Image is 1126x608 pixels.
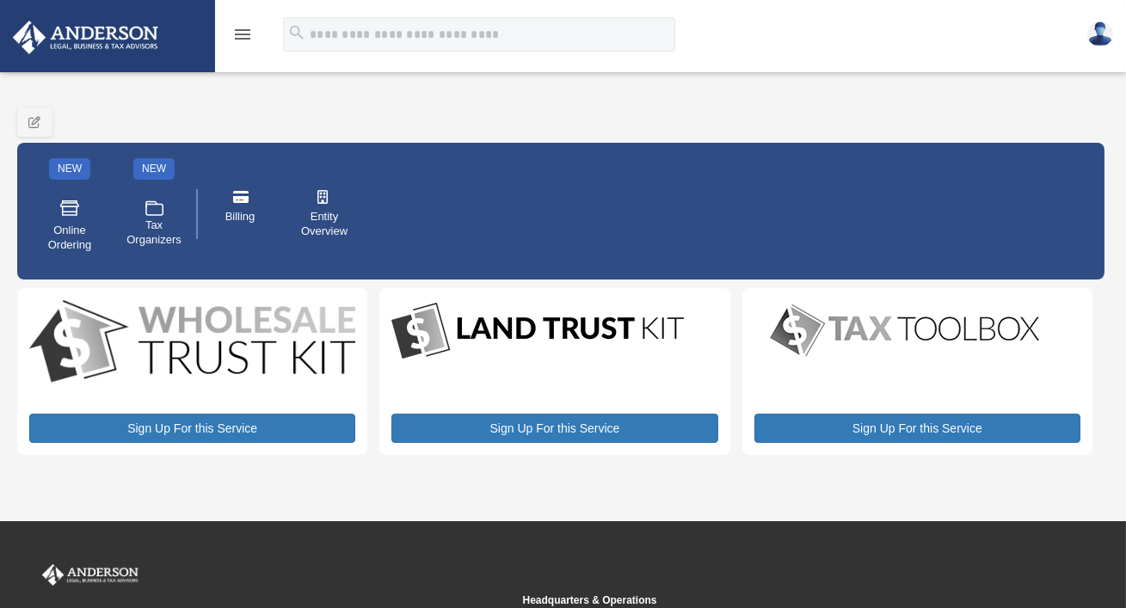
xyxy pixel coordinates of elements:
a: Online Ordering [34,186,106,265]
img: WS-Trust-Kit-lgo-1.jpg [29,300,355,386]
span: Entity Overview [300,210,348,239]
img: taxtoolbox_new-1.webp [754,300,1055,360]
img: LandTrust_lgo-1.jpg [391,300,684,363]
i: search [287,23,306,42]
span: Tax Organizers [126,218,182,248]
a: Sign Up For this Service [29,414,355,443]
a: Tax Organizers [118,186,190,265]
i: menu [232,24,253,45]
div: NEW [49,158,90,180]
a: menu [232,30,253,45]
img: Anderson Advisors Platinum Portal [39,564,142,587]
img: Anderson Advisors Platinum Portal [8,21,163,54]
a: Sign Up For this Service [391,414,717,443]
img: User Pic [1087,21,1113,46]
a: Sign Up For this Service [754,414,1080,443]
span: Online Ordering [46,224,94,253]
a: Entity Overview [288,178,360,250]
div: NEW [133,158,175,180]
a: Billing [204,178,276,250]
span: Billing [225,210,255,224]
